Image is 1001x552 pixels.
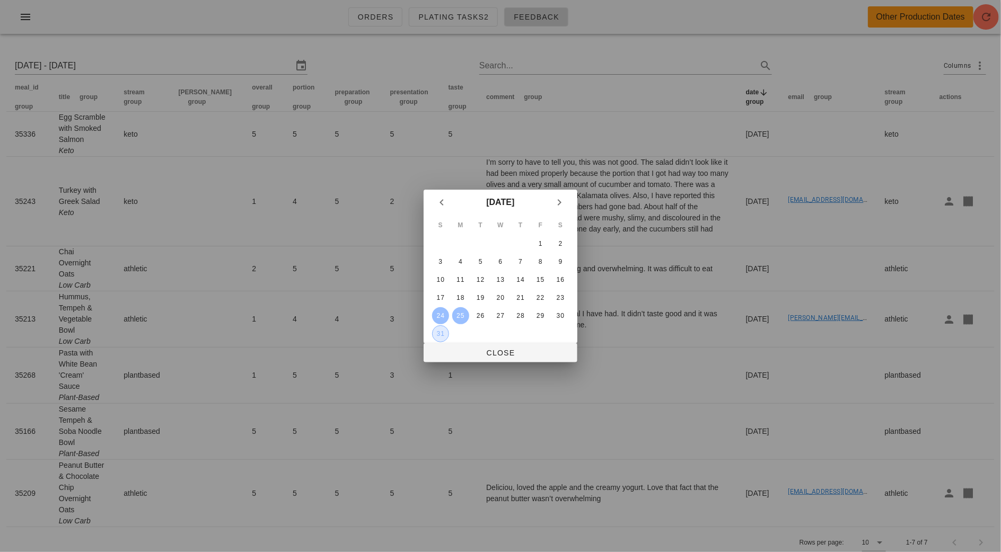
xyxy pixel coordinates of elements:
[492,276,509,283] div: 13
[512,271,529,288] button: 14
[512,307,529,324] button: 28
[471,216,490,234] th: T
[532,271,549,288] button: 15
[472,258,489,265] div: 5
[532,312,549,319] div: 29
[452,276,469,283] div: 11
[452,271,469,288] button: 11
[451,216,470,234] th: M
[552,289,569,306] button: 23
[472,253,489,270] button: 5
[432,193,451,212] button: Previous month
[552,258,569,265] div: 9
[552,312,569,319] div: 30
[432,349,569,357] span: Close
[431,216,450,234] th: S
[432,325,449,342] button: 31
[491,216,510,234] th: W
[452,289,469,306] button: 18
[424,343,577,362] button: Close
[432,312,449,319] div: 24
[472,312,489,319] div: 26
[452,258,469,265] div: 4
[552,240,569,247] div: 2
[472,271,489,288] button: 12
[472,307,489,324] button: 26
[532,289,549,306] button: 22
[492,271,509,288] button: 13
[552,271,569,288] button: 16
[532,307,549,324] button: 29
[512,258,529,265] div: 7
[552,294,569,301] div: 23
[532,294,549,301] div: 22
[472,289,489,306] button: 19
[512,312,529,319] div: 28
[552,276,569,283] div: 16
[532,276,549,283] div: 15
[452,294,469,301] div: 18
[552,307,569,324] button: 30
[512,276,529,283] div: 14
[472,294,489,301] div: 19
[433,330,449,337] div: 31
[532,235,549,252] button: 1
[432,276,449,283] div: 10
[552,253,569,270] button: 9
[432,289,449,306] button: 17
[432,271,449,288] button: 10
[432,294,449,301] div: 17
[531,216,550,234] th: F
[452,253,469,270] button: 4
[432,258,449,265] div: 3
[492,294,509,301] div: 20
[492,258,509,265] div: 6
[452,312,469,319] div: 25
[532,240,549,247] div: 1
[512,253,529,270] button: 7
[482,192,519,213] button: [DATE]
[492,312,509,319] div: 27
[492,253,509,270] button: 6
[512,294,529,301] div: 21
[492,307,509,324] button: 27
[512,289,529,306] button: 21
[511,216,530,234] th: T
[432,253,449,270] button: 3
[552,235,569,252] button: 2
[472,276,489,283] div: 12
[492,289,509,306] button: 20
[532,253,549,270] button: 8
[551,216,570,234] th: S
[550,193,569,212] button: Next month
[452,307,469,324] button: 25
[432,307,449,324] button: 24
[532,258,549,265] div: 8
